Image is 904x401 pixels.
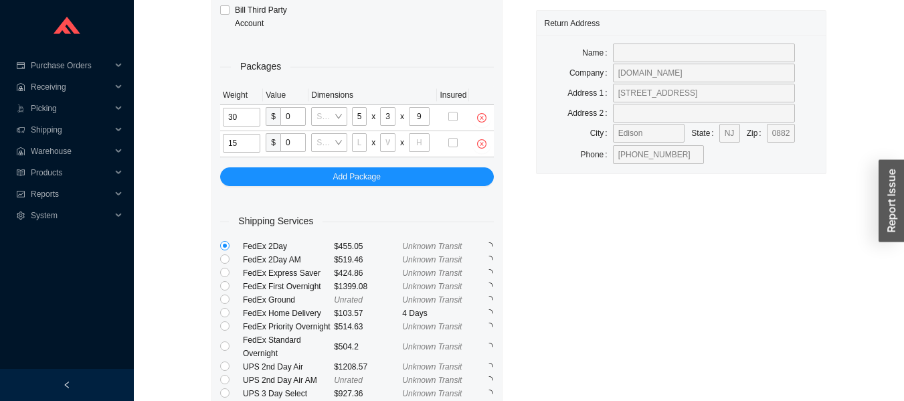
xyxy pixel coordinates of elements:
[16,190,25,198] span: fund
[409,107,430,126] input: H
[567,104,612,123] label: Address 2
[31,162,111,183] span: Products
[31,76,111,98] span: Receiving
[402,389,462,398] span: Unknown Transit
[472,108,491,127] button: close-circle
[334,280,402,293] div: $1399.08
[402,376,462,385] span: Unknown Transit
[484,321,494,331] span: loading
[31,119,111,141] span: Shipping
[334,240,402,253] div: $455.05
[691,124,719,143] label: State
[484,308,494,318] span: loading
[437,86,469,105] th: Insured
[243,374,334,387] div: UPS 2nd Day Air AM
[31,55,111,76] span: Purchase Orders
[243,387,334,400] div: UPS 3 Day Select
[400,110,404,123] div: x
[484,281,494,291] span: loading
[402,255,462,264] span: Unknown Transit
[243,280,334,293] div: FedEx First Overnight
[263,86,308,105] th: Value
[402,295,462,305] span: Unknown Transit
[747,124,767,143] label: Zip
[31,183,111,205] span: Reports
[581,145,613,164] label: Phone
[569,64,613,82] label: Company
[229,214,323,229] span: Shipping Services
[243,333,334,360] div: FedEx Standard Overnight
[484,388,494,398] span: loading
[402,307,470,320] div: 4 Days
[352,133,367,152] input: L
[243,266,334,280] div: FedEx Express Saver
[472,139,491,149] span: close-circle
[266,107,280,126] span: $
[243,307,334,320] div: FedEx Home Delivery
[243,253,334,266] div: FedEx 2Day AM
[334,360,402,374] div: $1208.57
[230,3,307,30] span: Bill Third Party Account
[380,133,395,152] input: W
[334,340,402,353] div: $504.2
[409,133,430,152] input: H
[380,107,395,126] input: W
[402,362,462,372] span: Unknown Transit
[472,113,491,123] span: close-circle
[31,98,111,119] span: Picking
[334,387,402,400] div: $927.36
[333,170,381,183] span: Add Package
[334,307,402,320] div: $103.57
[402,242,462,251] span: Unknown Transit
[582,44,612,62] label: Name
[243,293,334,307] div: FedEx Ground
[334,266,402,280] div: $424.86
[243,240,334,253] div: FedEx 2Day
[220,86,263,105] th: Weight
[402,322,462,331] span: Unknown Transit
[402,282,462,291] span: Unknown Transit
[484,295,494,305] span: loading
[31,141,111,162] span: Warehouse
[371,136,375,149] div: x
[484,254,494,264] span: loading
[16,212,25,220] span: setting
[334,376,363,385] span: Unrated
[371,110,375,123] div: x
[334,253,402,266] div: $519.46
[352,107,367,126] input: L
[484,241,494,251] span: loading
[545,11,818,35] div: Return Address
[400,136,404,149] div: x
[334,295,363,305] span: Unrated
[402,342,462,351] span: Unknown Transit
[243,360,334,374] div: UPS 2nd Day Air
[590,124,613,143] label: City
[484,341,494,351] span: loading
[484,375,494,385] span: loading
[16,169,25,177] span: read
[484,362,494,372] span: loading
[220,167,494,186] button: Add Package
[243,320,334,333] div: FedEx Priority Overnight
[31,205,111,226] span: System
[472,135,491,153] button: close-circle
[334,320,402,333] div: $514.63
[266,133,280,152] span: $
[231,59,290,74] span: Packages
[567,84,612,102] label: Address 1
[16,62,25,70] span: credit-card
[63,381,71,389] span: left
[484,268,494,278] span: loading
[402,268,462,278] span: Unknown Transit
[308,86,437,105] th: Dimensions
